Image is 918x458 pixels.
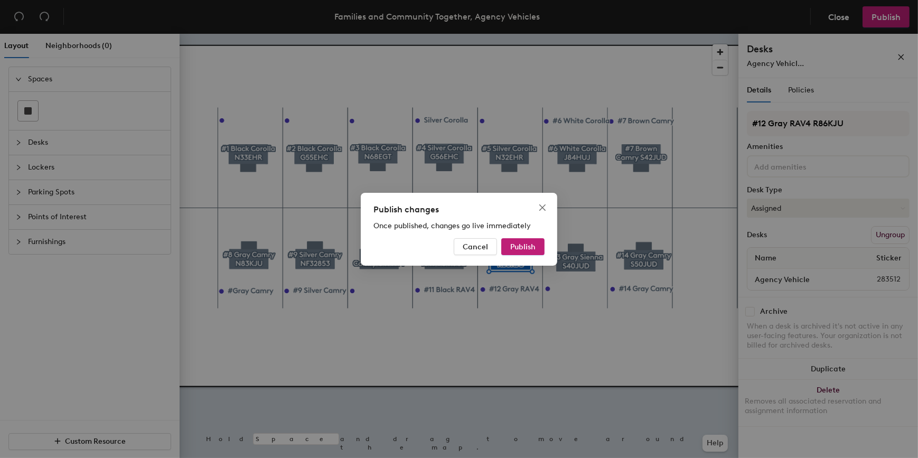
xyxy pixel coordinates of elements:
[463,242,488,251] span: Cancel
[534,203,551,212] span: Close
[373,221,531,230] span: Once published, changes go live immediately
[538,203,547,212] span: close
[510,242,536,251] span: Publish
[373,203,545,216] div: Publish changes
[501,238,545,255] button: Publish
[454,238,497,255] button: Cancel
[534,199,551,216] button: Close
